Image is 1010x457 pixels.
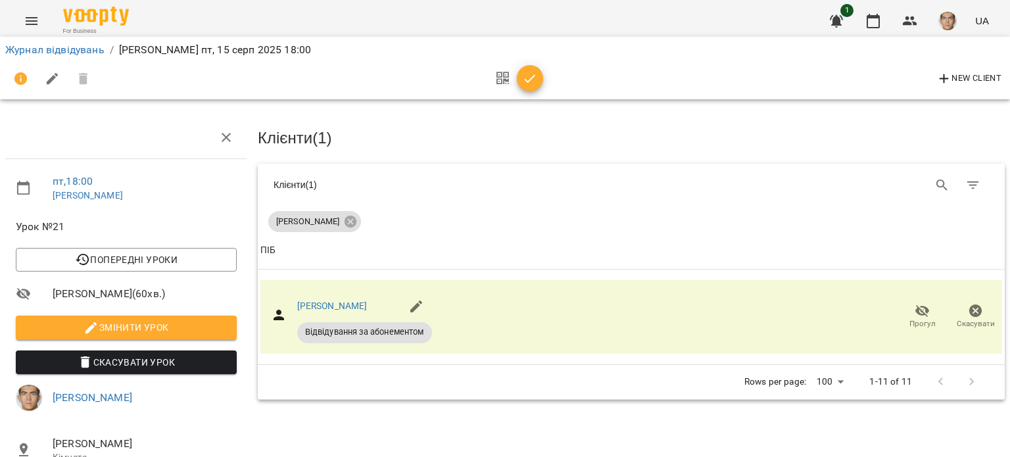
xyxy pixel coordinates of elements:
[63,7,129,26] img: Voopty Logo
[926,170,958,201] button: Search
[16,350,237,374] button: Скасувати Урок
[26,320,226,335] span: Змінити урок
[975,14,989,28] span: UA
[957,318,995,329] span: Скасувати
[53,286,237,302] span: [PERSON_NAME] ( 60 хв. )
[268,216,347,228] span: [PERSON_NAME]
[970,9,994,33] button: UA
[258,130,1005,147] h3: Клієнти ( 1 )
[110,42,114,58] li: /
[297,326,432,338] span: Відвідування за абонементом
[274,178,621,191] div: Клієнти ( 1 )
[811,372,848,391] div: 100
[258,164,1005,206] div: Table Toolbar
[936,71,1001,87] span: New Client
[26,252,226,268] span: Попередні уроки
[16,5,47,37] button: Menu
[869,375,911,389] p: 1-11 of 11
[949,299,1002,335] button: Скасувати
[260,243,276,258] div: Sort
[297,301,368,311] a: [PERSON_NAME]
[5,42,1005,58] nav: breadcrumb
[957,170,989,201] button: Фільтр
[16,248,237,272] button: Попередні уроки
[53,175,93,187] a: пт , 18:00
[909,318,936,329] span: Прогул
[16,219,237,235] span: Урок №21
[119,42,311,58] p: [PERSON_NAME] пт, 15 серп 2025 18:00
[53,190,123,201] a: [PERSON_NAME]
[26,354,226,370] span: Скасувати Урок
[16,385,42,411] img: 290265f4fa403245e7fea1740f973bad.jpg
[16,316,237,339] button: Змінити урок
[63,27,129,36] span: For Business
[260,243,1002,258] span: ПІБ
[938,12,957,30] img: 290265f4fa403245e7fea1740f973bad.jpg
[744,375,806,389] p: Rows per page:
[840,4,854,17] span: 1
[933,68,1005,89] button: New Client
[896,299,949,335] button: Прогул
[53,391,132,404] a: [PERSON_NAME]
[5,43,105,56] a: Журнал відвідувань
[260,243,276,258] div: ПІБ
[268,211,361,232] div: [PERSON_NAME]
[53,436,237,452] span: [PERSON_NAME]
